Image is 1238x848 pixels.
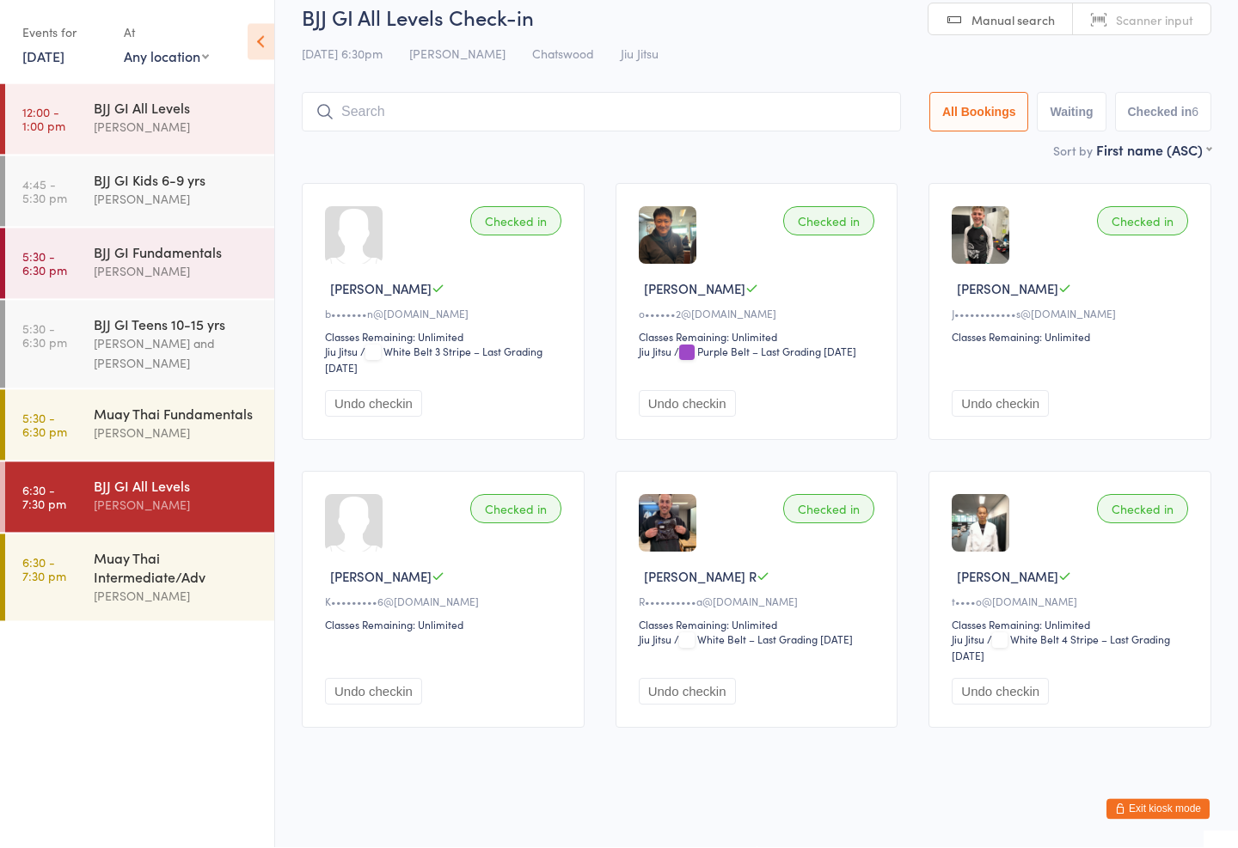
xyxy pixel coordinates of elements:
[644,280,745,298] span: [PERSON_NAME]
[94,424,260,443] div: [PERSON_NAME]
[94,190,260,210] div: [PERSON_NAME]
[952,632,984,647] div: Jiu Jitsu
[971,12,1055,29] span: Manual search
[22,106,65,133] time: 12:00 - 1:00 pm
[783,495,874,524] div: Checked in
[94,315,260,334] div: BJJ GI Teens 10-15 yrs
[1053,143,1093,160] label: Sort by
[1192,106,1198,119] div: 6
[952,330,1193,345] div: Classes Remaining: Unlimited
[5,534,274,621] a: 6:30 -7:30 pmMuay Thai Intermediate/Adv[PERSON_NAME]
[952,632,1170,663] span: / White Belt 4 Stripe – Last Grading [DATE]
[22,484,66,511] time: 6:30 - 7:30 pm
[22,19,107,47] div: Events for
[639,618,880,632] div: Classes Remaining: Unlimited
[325,391,422,418] button: Undo checkin
[1097,495,1188,524] div: Checked in
[302,46,383,63] span: [DATE] 6:30pm
[639,345,671,359] div: Jiu Jitsu
[94,477,260,496] div: BJJ GI All Levels
[957,280,1058,298] span: [PERSON_NAME]
[929,93,1029,132] button: All Bookings
[22,322,67,350] time: 5:30 - 6:30 pm
[952,679,1049,705] button: Undo checkin
[5,462,274,533] a: 6:30 -7:30 pmBJJ GI All Levels[PERSON_NAME]
[22,412,67,439] time: 5:30 - 6:30 pm
[639,330,880,345] div: Classes Remaining: Unlimited
[330,568,432,586] span: [PERSON_NAME]
[639,495,696,552] img: image1752140940.png
[22,47,64,66] a: [DATE]
[639,679,736,705] button: Undo checkin
[639,595,880,609] div: R••••••••••a@[DOMAIN_NAME]
[5,229,274,299] a: 5:30 -6:30 pmBJJ GI Fundamentals[PERSON_NAME]
[639,632,671,647] div: Jiu Jitsu
[94,587,260,607] div: [PERSON_NAME]
[22,178,67,205] time: 4:45 - 5:30 pm
[5,84,274,155] a: 12:00 -1:00 pmBJJ GI All Levels[PERSON_NAME]
[94,405,260,424] div: Muay Thai Fundamentals
[783,207,874,236] div: Checked in
[621,46,659,63] span: Jiu Jitsu
[1115,93,1212,132] button: Checked in6
[639,307,880,321] div: o••••••2@[DOMAIN_NAME]
[644,568,757,586] span: [PERSON_NAME] R
[952,207,1009,265] img: image1747725968.png
[1097,207,1188,236] div: Checked in
[94,118,260,137] div: [PERSON_NAME]
[94,549,260,587] div: Muay Thai Intermediate/Adv
[952,495,1009,552] img: image1743205496.png
[94,243,260,262] div: BJJ GI Fundamentals
[639,391,736,418] button: Undo checkin
[674,345,856,359] span: / Purple Belt – Last Grading [DATE]
[1116,12,1193,29] span: Scanner input
[674,632,853,647] span: / White Belt – Last Grading [DATE]
[330,280,432,298] span: [PERSON_NAME]
[532,46,594,63] span: Chatswood
[94,334,260,374] div: [PERSON_NAME] and [PERSON_NAME]
[957,568,1058,586] span: [PERSON_NAME]
[952,618,1193,632] div: Classes Remaining: Unlimited
[1096,141,1211,160] div: First name (ASC)
[94,262,260,282] div: [PERSON_NAME]
[325,345,358,359] div: Jiu Jitsu
[124,19,209,47] div: At
[5,390,274,461] a: 5:30 -6:30 pmMuay Thai Fundamentals[PERSON_NAME]
[952,391,1049,418] button: Undo checkin
[325,307,567,321] div: b•••••••n@[DOMAIN_NAME]
[952,595,1193,609] div: t••••o@[DOMAIN_NAME]
[5,301,274,388] a: 5:30 -6:30 pmBJJ GI Teens 10-15 yrs[PERSON_NAME] and [PERSON_NAME]
[302,3,1211,32] h2: BJJ GI All Levels Check-in
[325,330,567,345] div: Classes Remaining: Unlimited
[325,345,542,375] span: / White Belt 3 Stripe – Last Grading [DATE]
[22,250,67,278] time: 5:30 - 6:30 pm
[124,47,209,66] div: Any location
[470,207,561,236] div: Checked in
[22,556,66,583] time: 6:30 - 7:30 pm
[325,679,422,705] button: Undo checkin
[409,46,506,63] span: [PERSON_NAME]
[952,307,1193,321] div: J••••••••••••s@[DOMAIN_NAME]
[94,99,260,118] div: BJJ GI All Levels
[1037,93,1106,132] button: Waiting
[302,93,901,132] input: Search
[325,618,567,632] div: Classes Remaining: Unlimited
[5,156,274,227] a: 4:45 -5:30 pmBJJ GI Kids 6-9 yrs[PERSON_NAME]
[94,171,260,190] div: BJJ GI Kids 6-9 yrs
[470,495,561,524] div: Checked in
[94,496,260,516] div: [PERSON_NAME]
[639,207,696,265] img: image1752277619.png
[325,595,567,609] div: K•••••••••6@[DOMAIN_NAME]
[1106,799,1210,820] button: Exit kiosk mode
